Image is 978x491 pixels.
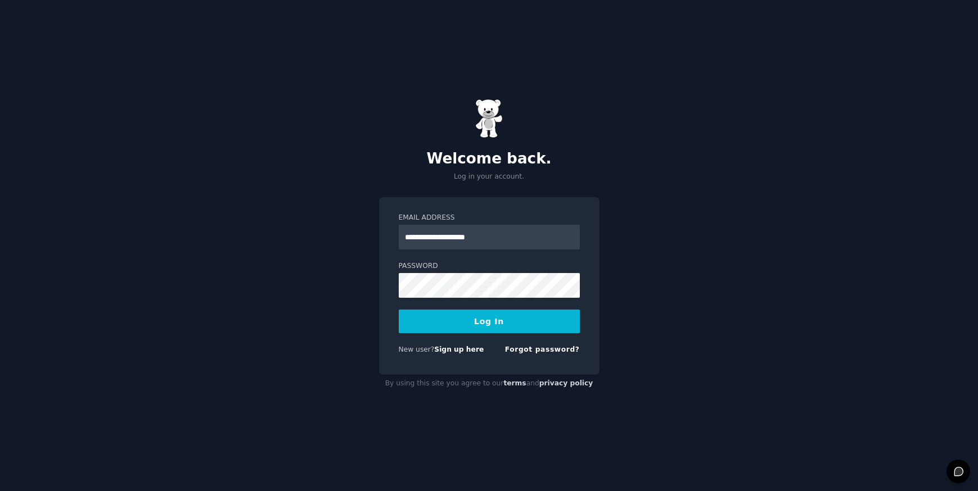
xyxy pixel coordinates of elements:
[399,310,580,333] button: Log In
[539,379,593,387] a: privacy policy
[503,379,526,387] a: terms
[379,375,600,393] div: By using this site you agree to our and
[399,213,580,223] label: Email Address
[434,345,484,353] a: Sign up here
[399,345,435,353] span: New user?
[475,99,503,138] img: Gummy Bear
[379,172,600,182] p: Log in your account.
[379,150,600,168] h2: Welcome back.
[505,345,580,353] a: Forgot password?
[399,261,580,271] label: Password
